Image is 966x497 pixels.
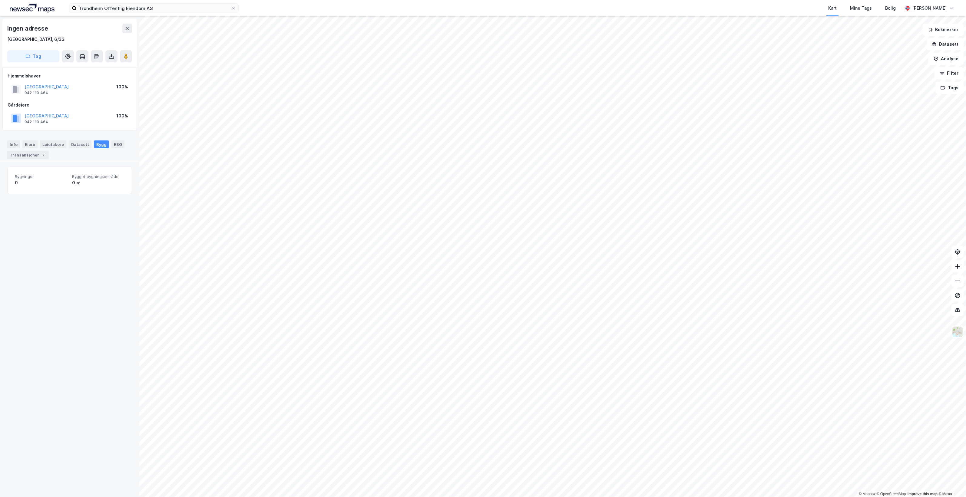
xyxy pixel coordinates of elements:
[7,151,49,159] div: Transaksjoner
[8,101,132,109] div: Gårdeiere
[10,4,55,13] img: logo.a4113a55bc3d86da70a041830d287a7e.svg
[7,24,49,33] div: Ingen adresse
[72,179,124,186] div: 0 ㎡
[15,179,67,186] div: 0
[40,140,66,148] div: Leietakere
[7,140,20,148] div: Info
[22,140,38,148] div: Eiere
[7,50,59,62] button: Tag
[952,326,963,337] img: Z
[15,174,67,179] span: Bygninger
[25,120,48,124] div: 942 110 464
[908,492,938,496] a: Improve this map
[850,5,872,12] div: Mine Tags
[923,24,964,36] button: Bokmerker
[25,91,48,95] div: 942 110 464
[116,83,128,91] div: 100%
[40,152,46,158] div: 7
[936,468,966,497] iframe: Chat Widget
[8,72,132,80] div: Hjemmelshaver
[912,5,947,12] div: [PERSON_NAME]
[77,4,231,13] input: Søk på adresse, matrikkel, gårdeiere, leietakere eller personer
[928,53,964,65] button: Analyse
[877,492,906,496] a: OpenStreetMap
[116,112,128,120] div: 100%
[828,5,837,12] div: Kart
[7,36,65,43] div: [GEOGRAPHIC_DATA], 6/33
[69,140,91,148] div: Datasett
[111,140,124,148] div: ESG
[935,67,964,79] button: Filter
[885,5,896,12] div: Bolig
[927,38,964,50] button: Datasett
[859,492,875,496] a: Mapbox
[94,140,109,148] div: Bygg
[72,174,124,179] span: Bygget bygningsområde
[935,82,964,94] button: Tags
